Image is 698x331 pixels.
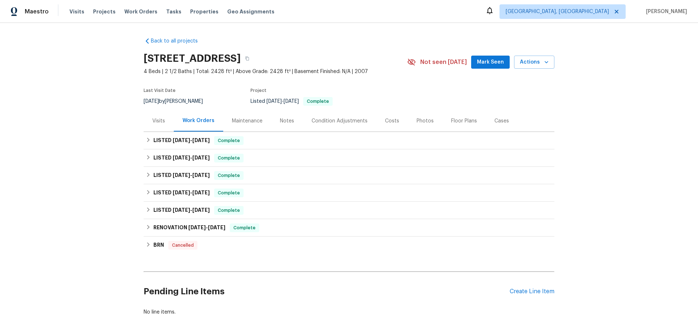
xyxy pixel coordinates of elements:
[304,99,332,104] span: Complete
[153,189,210,197] h6: LISTED
[153,241,164,250] h6: BRN
[173,155,190,160] span: [DATE]
[144,219,554,237] div: RENOVATION [DATE]-[DATE]Complete
[215,154,243,162] span: Complete
[280,117,294,125] div: Notes
[494,117,509,125] div: Cases
[144,97,212,106] div: by [PERSON_NAME]
[144,99,159,104] span: [DATE]
[144,55,241,62] h2: [STREET_ADDRESS]
[266,99,299,104] span: -
[144,308,554,316] div: No line items.
[173,190,190,195] span: [DATE]
[173,190,210,195] span: -
[153,154,210,162] h6: LISTED
[169,242,197,249] span: Cancelled
[144,149,554,167] div: LISTED [DATE]-[DATE]Complete
[188,225,206,230] span: [DATE]
[232,117,262,125] div: Maintenance
[69,8,84,15] span: Visits
[173,138,210,143] span: -
[215,207,243,214] span: Complete
[124,8,157,15] span: Work Orders
[166,9,181,14] span: Tasks
[153,206,210,215] h6: LISTED
[510,288,554,295] div: Create Line Item
[420,58,467,66] span: Not seen [DATE]
[471,56,510,69] button: Mark Seen
[514,56,554,69] button: Actions
[173,138,190,143] span: [DATE]
[153,171,210,180] h6: LISTED
[417,117,434,125] div: Photos
[173,207,190,213] span: [DATE]
[153,223,225,232] h6: RENOVATION
[144,37,213,45] a: Back to all projects
[144,184,554,202] div: LISTED [DATE]-[DATE]Complete
[173,207,210,213] span: -
[144,132,554,149] div: LISTED [DATE]-[DATE]Complete
[215,172,243,179] span: Complete
[192,207,210,213] span: [DATE]
[192,190,210,195] span: [DATE]
[182,117,214,124] div: Work Orders
[520,58,549,67] span: Actions
[230,224,258,231] span: Complete
[144,275,510,308] h2: Pending Line Items
[241,52,254,65] button: Copy Address
[250,88,266,93] span: Project
[385,117,399,125] div: Costs
[188,225,225,230] span: -
[144,68,407,75] span: 4 Beds | 2 1/2 Baths | Total: 2428 ft² | Above Grade: 2428 ft² | Basement Finished: N/A | 2007
[250,99,333,104] span: Listed
[173,173,210,178] span: -
[643,8,687,15] span: [PERSON_NAME]
[477,58,504,67] span: Mark Seen
[25,8,49,15] span: Maestro
[215,189,243,197] span: Complete
[173,155,210,160] span: -
[144,237,554,254] div: BRN Cancelled
[192,155,210,160] span: [DATE]
[284,99,299,104] span: [DATE]
[93,8,116,15] span: Projects
[192,138,210,143] span: [DATE]
[173,173,190,178] span: [DATE]
[153,136,210,145] h6: LISTED
[451,117,477,125] div: Floor Plans
[192,173,210,178] span: [DATE]
[144,202,554,219] div: LISTED [DATE]-[DATE]Complete
[215,137,243,144] span: Complete
[312,117,368,125] div: Condition Adjustments
[506,8,609,15] span: [GEOGRAPHIC_DATA], [GEOGRAPHIC_DATA]
[208,225,225,230] span: [DATE]
[152,117,165,125] div: Visits
[144,88,176,93] span: Last Visit Date
[266,99,282,104] span: [DATE]
[190,8,218,15] span: Properties
[144,167,554,184] div: LISTED [DATE]-[DATE]Complete
[227,8,274,15] span: Geo Assignments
